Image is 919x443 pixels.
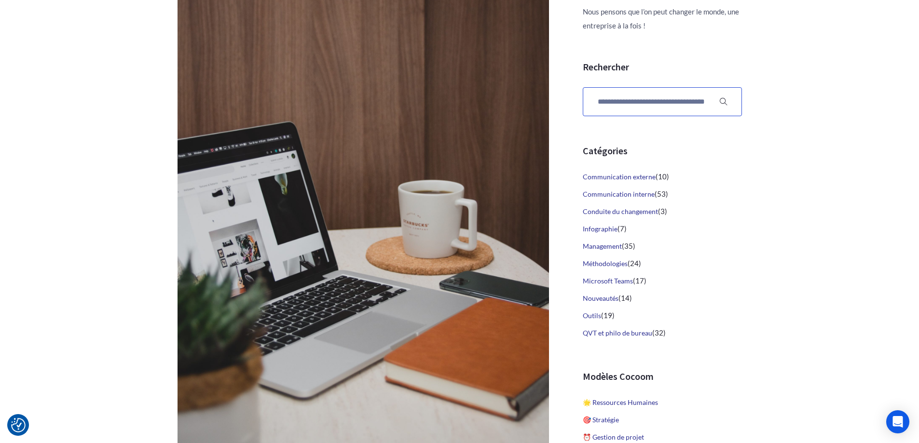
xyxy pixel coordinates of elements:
[583,190,655,198] a: Communication interne
[583,290,742,307] li: (14)
[583,168,742,186] li: (10)
[583,259,628,268] a: Méthodologies
[583,225,617,233] a: Infographie
[583,371,742,382] h3: Modèles Cocoom
[583,145,742,157] h3: Catégories
[583,324,742,342] li: (32)
[583,277,633,285] a: Microsoft Teams
[11,418,26,432] img: Revisit consent button
[886,410,909,433] div: Open Intercom Messenger
[583,294,618,302] a: Nouveautés
[583,255,742,272] li: (24)
[583,61,742,73] h3: Rechercher
[583,242,622,250] a: Management
[583,207,658,215] a: Conduite du changement
[583,272,742,290] li: (17)
[583,416,619,424] a: 🎯 Stratégie
[583,398,658,406] a: 🌟 Ressources Humaines
[583,311,601,320] a: Outils
[583,238,742,255] li: (35)
[583,433,644,441] a: ⏰ Gestion de projet
[583,173,656,181] a: Communication externe
[583,186,742,203] li: (53)
[583,5,742,32] p: Nous pensons que l’on peut changer le monde, une entreprise à la fois !
[583,329,652,337] a: QVT et philo de bureau
[11,418,26,432] button: Consent Preferences
[583,203,742,220] li: (3)
[583,307,742,324] li: (19)
[583,220,742,238] li: (7)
